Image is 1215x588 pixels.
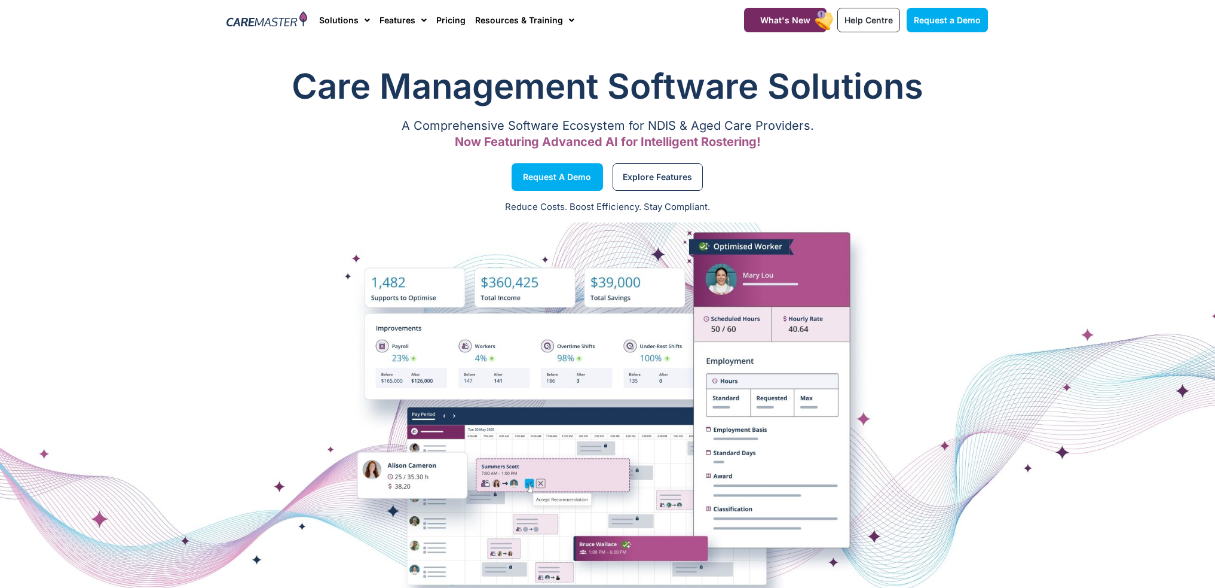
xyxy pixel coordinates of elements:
p: A Comprehensive Software Ecosystem for NDIS & Aged Care Providers. [227,122,988,130]
span: Now Featuring Advanced AI for Intelligent Rostering! [455,135,761,149]
span: Request a Demo [914,15,981,25]
span: Explore Features [623,174,692,180]
a: Request a Demo [907,8,988,32]
a: Help Centre [837,8,900,32]
a: Request a Demo [512,163,603,191]
p: Reduce Costs. Boost Efficiency. Stay Compliant. [7,200,1208,214]
h1: Care Management Software Solutions [227,62,988,110]
a: What's New [744,8,827,32]
img: CareMaster Logo [227,11,307,29]
a: Explore Features [613,163,703,191]
span: What's New [760,15,810,25]
span: Help Centre [844,15,893,25]
span: Request a Demo [523,174,591,180]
